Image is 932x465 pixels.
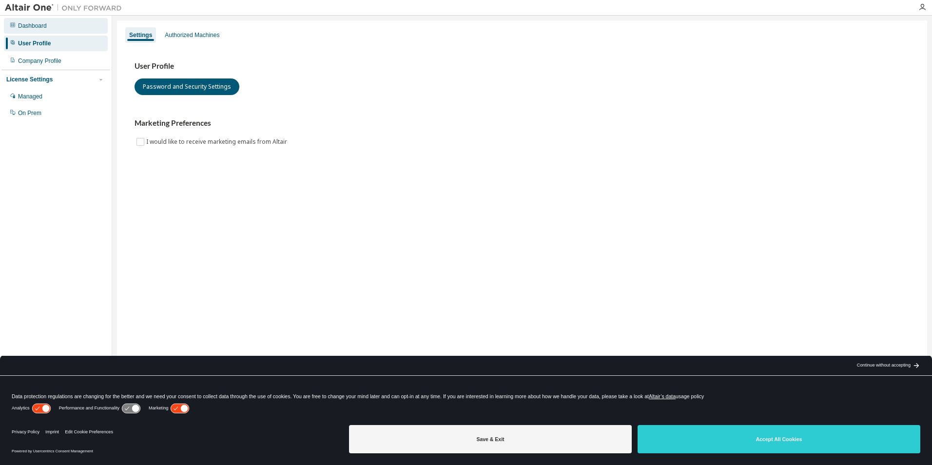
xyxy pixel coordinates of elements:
[18,22,47,30] div: Dashboard
[18,93,42,100] div: Managed
[18,39,51,47] div: User Profile
[5,3,127,13] img: Altair One
[129,31,152,39] div: Settings
[6,76,53,83] div: License Settings
[18,57,61,65] div: Company Profile
[135,118,910,128] h3: Marketing Preferences
[165,31,219,39] div: Authorized Machines
[135,78,239,95] button: Password and Security Settings
[146,136,289,148] label: I would like to receive marketing emails from Altair
[135,61,910,71] h3: User Profile
[18,109,41,117] div: On Prem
